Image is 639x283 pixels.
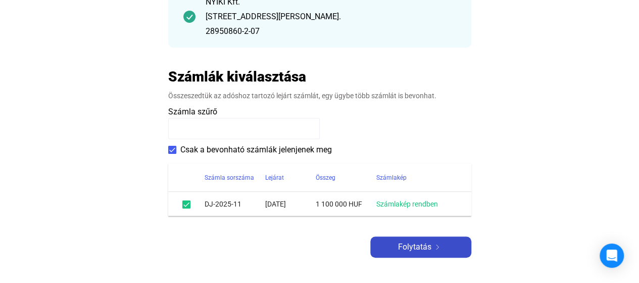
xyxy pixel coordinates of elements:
h2: Számlák kiválasztása [168,68,306,86]
div: Számlakép [376,172,407,184]
div: Számla sorszáma [205,172,265,184]
td: DJ-2025-11 [205,192,265,216]
div: Összeg [316,172,335,184]
span: Számla szűrő [168,107,217,116]
img: arrow-right-white [431,245,444,250]
div: Lejárat [265,172,284,184]
div: Összeszedtük az adóshoz tartozó lejárt számlát, egy ügybe több számlát is bevonhat. [168,91,471,101]
span: Csak a bevonható számlák jelenjenek meg [180,144,332,156]
div: Számlakép [376,172,459,184]
div: Összeg [316,172,376,184]
div: Lejárat [265,172,316,184]
img: checkmark-darker-green-circle [183,11,195,23]
div: Open Intercom Messenger [600,244,624,268]
span: Folytatás [398,241,431,253]
div: [STREET_ADDRESS][PERSON_NAME]. [206,11,456,23]
td: [DATE] [265,192,316,216]
a: Számlakép rendben [376,200,438,208]
div: 28950860-2-07 [206,25,456,37]
td: 1 100 000 HUF [316,192,376,216]
button: Folytatásarrow-right-white [370,236,471,258]
div: Számla sorszáma [205,172,254,184]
